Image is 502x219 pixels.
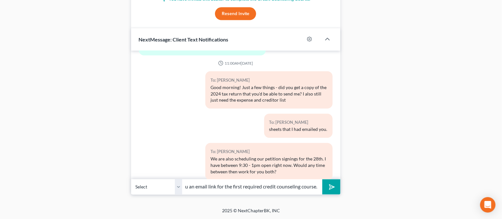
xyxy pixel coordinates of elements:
[139,36,229,42] span: NextMessage: Client Text Notifications
[211,156,327,175] div: We are also scheduling our petition signings for the 28th. I have between 9:30 - 1pm open right n...
[211,84,327,104] div: Good morning! Just a few things - did you get a copy of the 2024 tax return that you'd be able to...
[211,77,327,84] div: To: [PERSON_NAME]
[215,7,256,20] button: Resend Invite
[269,119,327,126] div: To: [PERSON_NAME]
[269,126,327,133] div: sheets that I had emailed you.
[183,179,323,195] input: Say something...
[211,148,327,156] div: To: [PERSON_NAME]
[139,61,333,66] div: 11:00AM[DATE]
[480,197,496,213] div: Open Intercom Messenger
